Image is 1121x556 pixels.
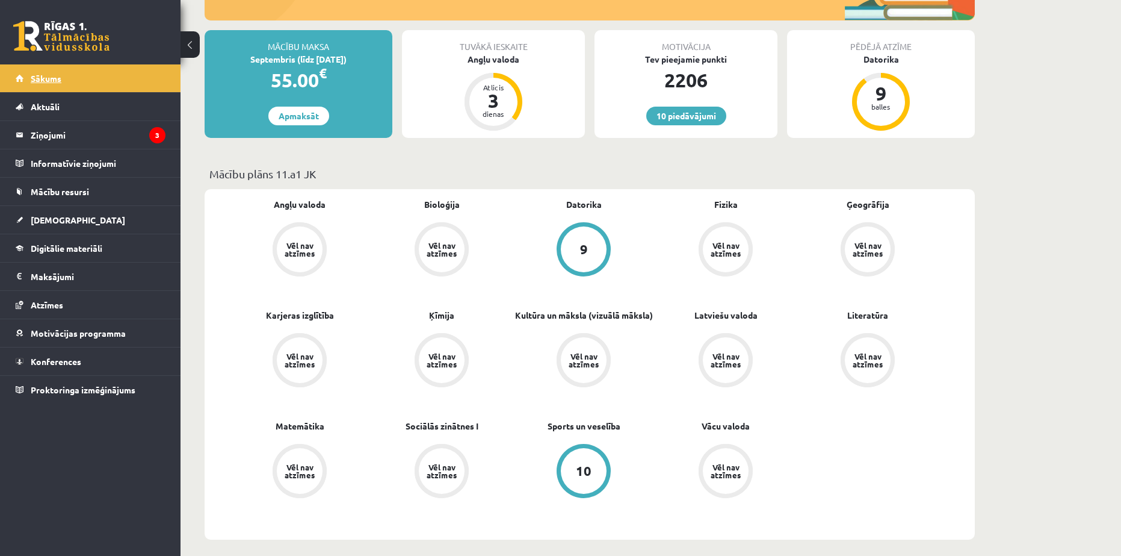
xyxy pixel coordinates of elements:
[16,348,165,375] a: Konferences
[149,127,165,143] i: 3
[548,420,620,433] a: Sports un veselība
[797,222,939,279] a: Vēl nav atzīmes
[714,198,738,211] a: Fizika
[16,206,165,234] a: [DEMOGRAPHIC_DATA]
[16,234,165,262] a: Digitālie materiāli
[851,352,885,368] div: Vēl nav atzīmes
[31,186,89,197] span: Mācību resursi
[31,121,165,149] legend: Ziņojumi
[268,107,329,125] a: Apmaksāt
[31,328,126,339] span: Motivācijas programma
[229,222,371,279] a: Vēl nav atzīmes
[594,30,777,53] div: Motivācija
[655,444,797,501] a: Vēl nav atzīmes
[402,53,585,66] div: Angļu valoda
[16,178,165,205] a: Mācību resursi
[709,242,743,257] div: Vēl nav atzīmes
[475,91,511,110] div: 3
[851,242,885,257] div: Vēl nav atzīmes
[787,30,975,53] div: Pēdējā atzīme
[787,53,975,133] a: Datorika 9 balles
[209,166,970,182] p: Mācību plāns 11.a1 JK
[429,309,454,322] a: Ķīmija
[371,444,513,501] a: Vēl nav atzīmes
[709,463,743,479] div: Vēl nav atzīmes
[371,333,513,390] a: Vēl nav atzīmes
[566,198,602,211] a: Datorika
[31,101,60,112] span: Aktuāli
[16,64,165,92] a: Sākums
[31,263,165,290] legend: Maksājumi
[475,110,511,117] div: dienas
[13,21,110,51] a: Rīgas 1. Tālmācības vidusskola
[16,263,165,290] a: Maksājumi
[475,84,511,91] div: Atlicis
[655,333,797,390] a: Vēl nav atzīmes
[863,84,899,103] div: 9
[371,222,513,279] a: Vēl nav atzīmes
[425,242,459,257] div: Vēl nav atzīmes
[274,198,326,211] a: Angļu valoda
[580,243,588,256] div: 9
[16,93,165,120] a: Aktuāli
[513,222,655,279] a: 9
[847,198,889,211] a: Ģeogrāfija
[847,309,888,322] a: Literatūra
[205,53,392,66] div: Septembris (līdz [DATE])
[31,214,125,225] span: [DEMOGRAPHIC_DATA]
[406,420,478,433] a: Sociālās zinātnes I
[655,222,797,279] a: Vēl nav atzīmes
[425,352,459,368] div: Vēl nav atzīmes
[31,356,81,367] span: Konferences
[205,30,392,53] div: Mācību maksa
[694,309,758,322] a: Latviešu valoda
[787,53,975,66] div: Datorika
[229,333,371,390] a: Vēl nav atzīmes
[424,198,460,211] a: Bioloģija
[16,376,165,404] a: Proktoringa izmēģinājums
[205,66,392,95] div: 55.00
[702,420,750,433] a: Vācu valoda
[229,444,371,501] a: Vēl nav atzīmes
[863,103,899,110] div: balles
[709,352,743,368] div: Vēl nav atzīmes
[283,242,317,257] div: Vēl nav atzīmes
[515,309,653,322] a: Kultūra un māksla (vizuālā māksla)
[646,107,726,125] a: 10 piedāvājumi
[16,291,165,319] a: Atzīmes
[31,384,135,395] span: Proktoringa izmēģinājums
[513,333,655,390] a: Vēl nav atzīmes
[276,420,324,433] a: Matemātika
[16,121,165,149] a: Ziņojumi3
[576,464,591,478] div: 10
[594,66,777,95] div: 2206
[513,444,655,501] a: 10
[31,149,165,177] legend: Informatīvie ziņojumi
[319,64,327,82] span: €
[425,463,459,479] div: Vēl nav atzīmes
[16,149,165,177] a: Informatīvie ziņojumi
[283,463,317,479] div: Vēl nav atzīmes
[31,243,102,254] span: Digitālie materiāli
[594,53,777,66] div: Tev pieejamie punkti
[797,333,939,390] a: Vēl nav atzīmes
[402,30,585,53] div: Tuvākā ieskaite
[402,53,585,133] a: Angļu valoda Atlicis 3 dienas
[567,352,601,368] div: Vēl nav atzīmes
[266,309,334,322] a: Karjeras izglītība
[283,352,317,368] div: Vēl nav atzīmes
[16,319,165,347] a: Motivācijas programma
[31,73,61,84] span: Sākums
[31,299,63,310] span: Atzīmes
